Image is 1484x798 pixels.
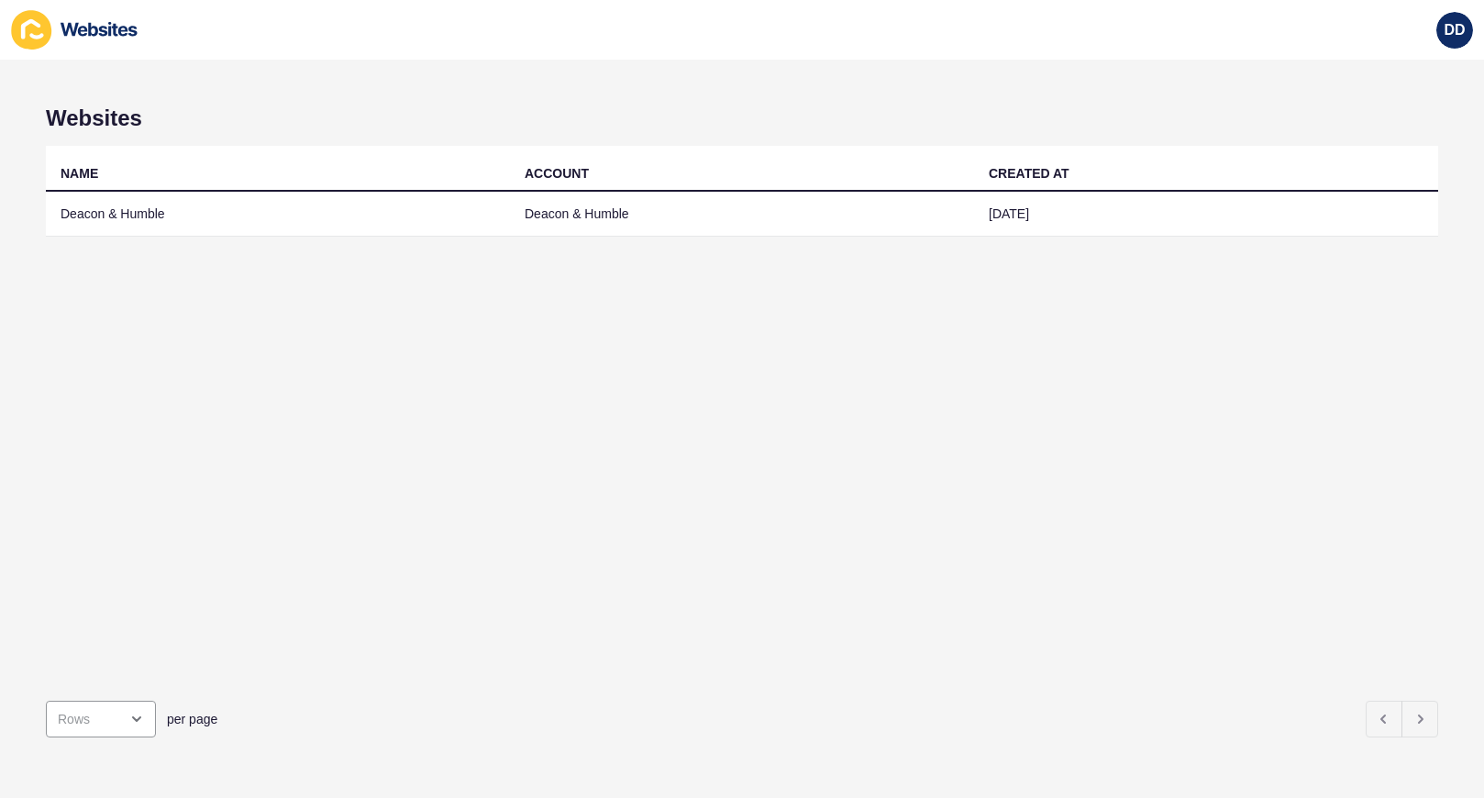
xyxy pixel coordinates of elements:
[525,164,589,183] div: ACCOUNT
[46,701,156,737] div: open menu
[167,710,217,728] span: per page
[510,192,974,237] td: Deacon & Humble
[61,164,98,183] div: NAME
[989,164,1069,183] div: CREATED AT
[974,192,1438,237] td: [DATE]
[46,105,1438,131] h1: Websites
[1444,21,1465,39] span: DD
[46,192,510,237] td: Deacon & Humble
